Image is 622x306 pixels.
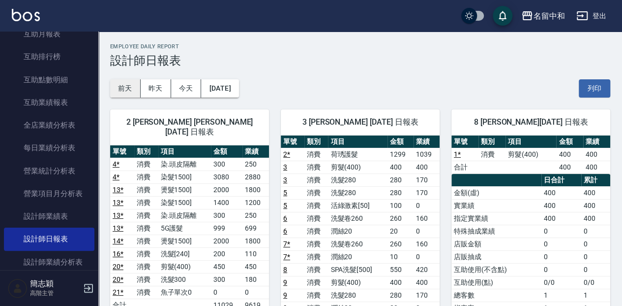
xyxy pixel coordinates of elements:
td: 260 [387,212,414,225]
td: 剪髮(400) [328,276,387,289]
td: 洗髮280 [328,186,387,199]
td: 消費 [134,235,158,247]
td: 消費 [304,276,328,289]
a: 6 [283,214,287,222]
td: SPA洗髮[500] [328,263,387,276]
a: 設計師業績分析表 [4,251,94,273]
th: 單號 [281,136,304,148]
a: 8 [283,266,287,273]
td: 400 [556,148,583,161]
a: 設計師業績表 [4,205,94,228]
td: 染.頭皮隔離 [158,209,211,222]
button: 列印 [579,79,610,98]
td: 160 [414,238,440,250]
th: 金額 [387,136,414,148]
td: 300 [211,209,242,222]
td: 400 [583,148,610,161]
a: 全店業績分析表 [4,114,94,136]
td: 400 [581,186,610,199]
th: 累計 [581,174,610,187]
td: 剪髮(400) [505,148,557,161]
td: 消費 [134,183,158,196]
td: 999 [211,222,242,235]
td: 消費 [304,225,328,238]
img: Logo [12,9,40,21]
th: 單號 [451,136,478,148]
td: 170 [414,186,440,199]
td: 消費 [304,173,328,186]
td: 消費 [304,263,328,276]
td: 3080 [211,170,242,183]
td: 染髮1500] [158,196,211,209]
td: 400 [581,199,610,212]
button: save [493,6,512,26]
td: 0/0 [541,276,581,289]
td: 280 [387,289,414,302]
td: 200 [211,247,242,260]
td: 消費 [134,286,158,299]
h5: 簡志穎 [30,279,80,289]
td: 450 [242,260,269,273]
td: 400 [541,186,581,199]
td: 燙髮1500] [158,235,211,247]
th: 項目 [328,136,387,148]
td: 魚子單次0 [158,286,211,299]
td: 400 [541,199,581,212]
p: 高階主管 [30,289,80,298]
td: 消費 [304,161,328,173]
td: 消費 [304,199,328,212]
td: 合計 [451,161,478,173]
td: 0 [414,250,440,263]
td: 洗髮280 [328,173,387,186]
td: 2000 [211,235,242,247]
td: 洗髮卷260 [328,238,387,250]
button: 登出 [572,7,610,25]
td: 5G護髮 [158,222,211,235]
span: 8 [PERSON_NAME][DATE] 日報表 [463,117,598,127]
td: 0 [541,250,581,263]
th: 日合計 [541,174,581,187]
td: 染.頭皮隔離 [158,158,211,170]
td: 洗髮卷260 [328,212,387,225]
td: 消費 [134,247,158,260]
button: 名留中和 [517,6,568,26]
td: 指定實業績 [451,212,541,225]
td: 消費 [134,209,158,222]
td: 消費 [304,186,328,199]
td: 互助使用(點) [451,276,541,289]
td: 消費 [134,260,158,273]
td: 洗髮300 [158,273,211,286]
td: 消費 [304,289,328,302]
td: 互助使用(不含點) [451,263,541,276]
td: 染髮1500] [158,170,211,183]
td: 400 [414,276,440,289]
td: 0 [581,263,610,276]
a: 設計師日報表 [4,228,94,250]
td: 400 [414,161,440,173]
td: 0 [541,263,581,276]
td: 1 [581,289,610,302]
td: 170 [414,173,440,186]
td: 400 [387,276,414,289]
a: 5 [283,189,287,197]
td: 699 [242,222,269,235]
td: 250 [242,209,269,222]
a: 互助業績報表 [4,91,94,114]
td: 400 [583,161,610,173]
td: 1800 [242,235,269,247]
td: 0 [581,225,610,238]
td: 400 [541,212,581,225]
td: 潤絲20 [328,250,387,263]
td: 0 [242,286,269,299]
td: 燙髮1500] [158,183,211,196]
button: 昨天 [141,79,171,98]
button: 前天 [110,79,141,98]
a: 營業統計分析表 [4,160,94,182]
a: 3 [283,176,287,184]
td: 160 [414,212,440,225]
td: 400 [556,161,583,173]
td: 1800 [242,183,269,196]
a: 9 [283,291,287,299]
td: 550 [387,263,414,276]
td: 消費 [304,212,328,225]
